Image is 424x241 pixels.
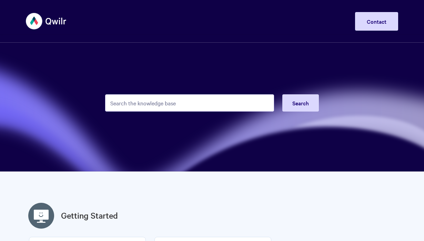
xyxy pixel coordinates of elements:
[61,209,118,222] a: Getting Started
[105,94,274,112] input: Search the knowledge base
[292,99,309,107] span: Search
[282,94,319,112] button: Search
[355,12,398,31] a: Contact
[26,8,67,34] img: Qwilr Help Center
